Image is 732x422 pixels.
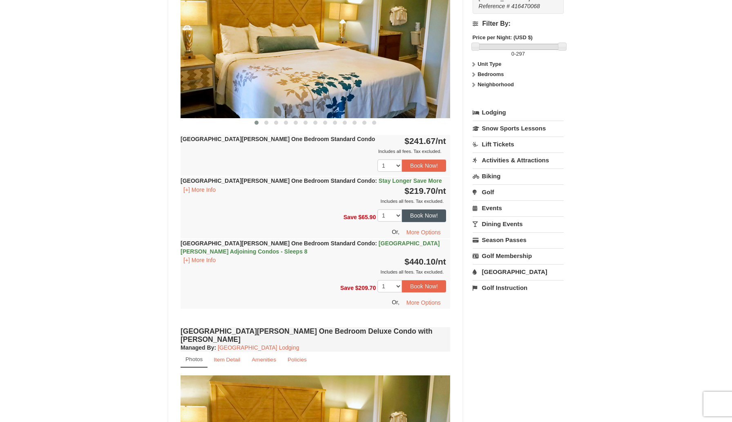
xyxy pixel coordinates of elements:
[402,159,446,172] button: Book Now!
[340,284,354,291] span: Save
[252,357,276,363] small: Amenities
[402,280,446,292] button: Book Now!
[282,352,312,368] a: Policies
[181,327,450,343] h4: [GEOGRAPHIC_DATA][PERSON_NAME] One Bedroom Deluxe Condo with [PERSON_NAME]
[404,186,435,195] span: $219.70
[473,248,564,263] a: Golf Membership
[214,357,240,363] small: Item Detail
[473,121,564,136] a: Snow Sports Lessons
[404,257,435,266] span: $440.10
[435,186,446,195] span: /nt
[181,136,375,142] strong: [GEOGRAPHIC_DATA][PERSON_NAME] One Bedroom Standard Condo
[181,240,440,255] strong: [GEOGRAPHIC_DATA][PERSON_NAME] One Bedroom Standard Condo
[379,177,442,184] span: Stay Longer Save More
[392,228,399,235] span: Or,
[288,357,307,363] small: Policies
[185,356,203,362] small: Photos
[473,280,564,295] a: Golf Instruction
[435,136,446,146] span: /nt
[404,136,446,146] strong: $241.67
[375,240,377,247] span: :
[181,344,214,351] span: Managed By
[478,71,504,77] strong: Bedrooms
[435,257,446,266] span: /nt
[218,344,299,351] a: [GEOGRAPHIC_DATA] Lodging
[355,284,376,291] span: $209.70
[473,184,564,200] a: Golf
[478,61,501,67] strong: Unit Type
[473,20,564,27] h4: Filter By:
[181,352,208,368] a: Photos
[181,197,446,205] div: Includes all fees. Tax excluded.
[402,209,446,222] button: Book Now!
[401,296,446,309] button: More Options
[473,264,564,279] a: [GEOGRAPHIC_DATA]
[392,299,399,305] span: Or,
[181,147,446,155] div: Includes all fees. Tax excluded.
[511,51,514,57] span: 0
[511,3,540,9] span: 416470068
[479,3,510,9] span: Reference #
[208,352,245,368] a: Item Detail
[473,168,564,184] a: Biking
[358,214,376,220] span: $65.90
[181,240,440,255] span: [GEOGRAPHIC_DATA][PERSON_NAME] Adjoining Condos - Sleeps 8
[181,185,219,194] button: [+] More Info
[473,232,564,247] a: Season Passes
[473,50,564,58] label: -
[181,268,446,276] div: Includes all fees. Tax excluded.
[473,34,533,40] strong: Price per Night: (USD $)
[473,216,564,231] a: Dining Events
[478,81,514,88] strong: Neighborhood
[181,344,216,351] strong: :
[516,51,525,57] span: 297
[401,226,446,238] button: More Options
[375,177,377,184] span: :
[181,177,442,184] strong: [GEOGRAPHIC_DATA][PERSON_NAME] One Bedroom Standard Condo
[473,153,564,168] a: Activities & Attractions
[473,200,564,215] a: Events
[473,105,564,120] a: Lodging
[473,137,564,152] a: Lift Tickets
[246,352,281,368] a: Amenities
[344,214,357,220] span: Save
[181,256,219,265] button: [+] More Info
